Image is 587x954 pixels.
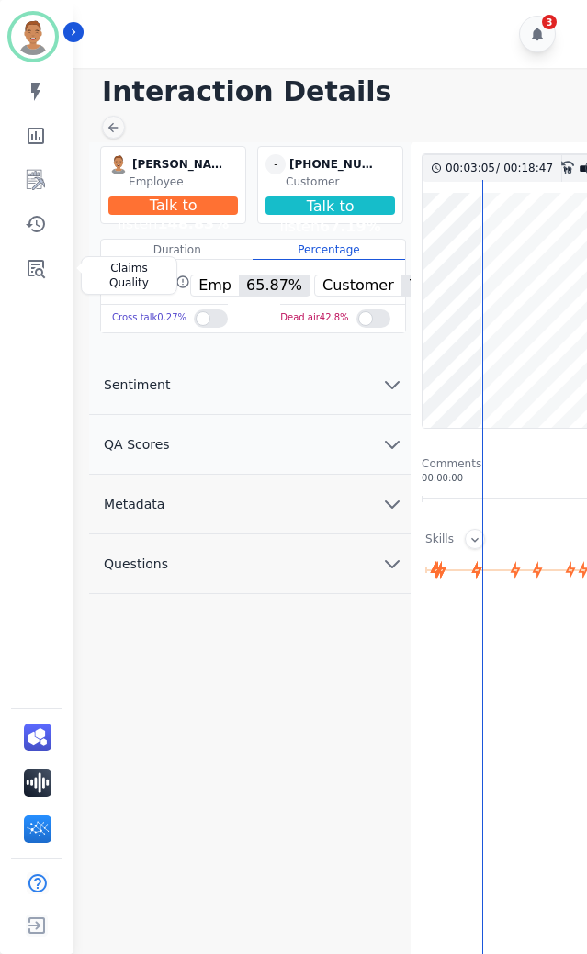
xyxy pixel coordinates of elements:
span: Emp [191,275,239,296]
span: Customer [315,275,401,296]
span: 67.19 % [320,218,381,235]
svg: chevron down [381,374,403,396]
div: / [446,155,558,182]
div: Percentage [253,240,404,260]
div: Duration [101,240,253,260]
div: Skills [425,532,454,549]
button: Sentiment chevron down [89,355,411,415]
span: 77.06 % [401,275,472,296]
div: Dead air 42.8 % [280,305,348,331]
div: Talk to listen [265,196,395,215]
span: Sentiment [89,376,185,394]
div: 00:03:05 [446,155,496,182]
div: Talk to listen [108,196,238,215]
h1: Interaction Details [102,75,569,108]
svg: chevron down [381,553,403,575]
div: Customer [286,174,399,189]
button: Questions chevron down [89,534,411,594]
span: Questions [89,555,183,573]
span: - [265,154,286,174]
div: 00:18:47 [500,155,550,182]
div: Cross talk 0.27 % [112,305,186,331]
span: QA Scores [89,435,185,454]
img: Bordered avatar [11,15,55,59]
span: 148.83 % [157,215,229,232]
span: 65.87 % [239,275,310,296]
div: [PERSON_NAME] [132,154,224,174]
div: Employee [129,174,242,189]
button: Metadata chevron down [89,475,411,534]
svg: chevron down [381,493,403,515]
button: QA Scores chevron down [89,415,411,475]
div: [PHONE_NUMBER] [289,154,381,174]
div: 3 [542,15,557,29]
svg: chevron down [381,433,403,455]
span: Metadata [89,495,179,513]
